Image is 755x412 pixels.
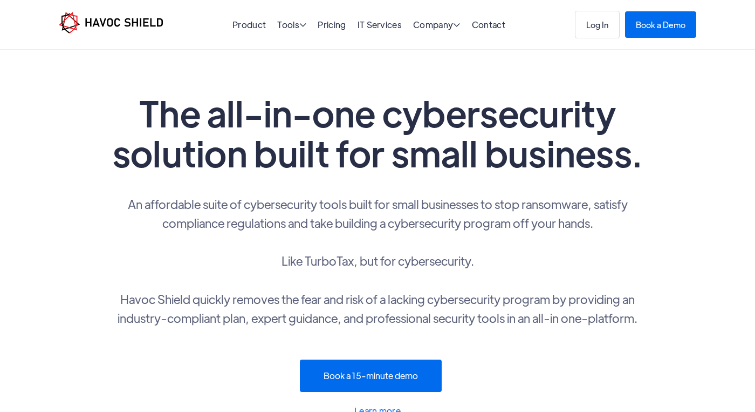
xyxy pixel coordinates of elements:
[318,19,346,30] a: Pricing
[59,12,163,33] a: home
[232,19,266,30] a: Product
[575,11,620,38] a: Log In
[299,21,306,29] span: 
[300,360,442,392] a: Book a 15-minute demo
[625,11,696,38] a: Book a Demo
[108,194,647,327] p: An affordable suite of cybersecurity tools built for small businesses to stop ransomware, satisfy...
[358,19,402,30] a: IT Services
[413,21,461,31] div: Company
[701,360,755,412] iframe: Chat Widget
[277,21,306,31] div: Tools
[453,21,460,29] span: 
[277,21,306,31] div: Tools
[108,93,647,173] h1: The all-in-one cybersecurity solution built for small business.
[413,21,461,31] div: Company
[59,12,163,33] img: Havoc Shield logo
[472,19,505,30] a: Contact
